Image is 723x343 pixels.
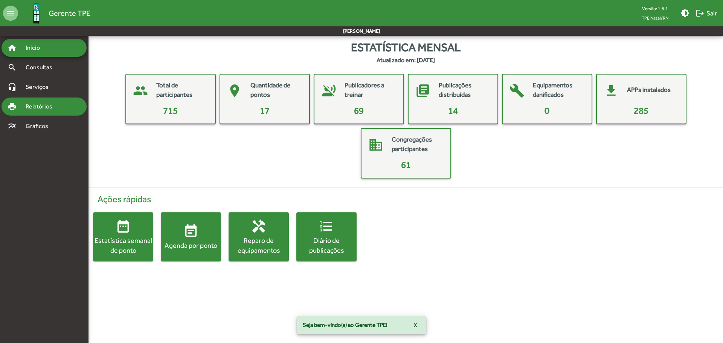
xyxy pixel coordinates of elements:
[21,122,58,131] span: Gráficos
[545,105,549,116] span: 0
[680,9,689,18] mat-icon: brightness_medium
[439,81,490,100] mat-card-title: Publicações distribuídas
[21,63,62,72] span: Consultas
[345,81,396,100] mat-card-title: Publicadores a treinar
[296,212,357,261] button: Diário de publicações
[21,43,51,52] span: Início
[401,160,411,170] span: 61
[161,241,221,250] div: Agenda por ponto
[129,79,152,102] mat-icon: people
[636,4,674,13] div: Versão: 1.8.1
[392,135,443,154] mat-card-title: Congregações participantes
[18,1,90,26] a: Gerente TPE
[351,39,461,56] span: Estatística mensal
[634,105,648,116] span: 285
[303,321,387,329] span: Seja bem-vindo(a) ao Gerente TPE!
[8,82,17,91] mat-icon: headset_mic
[296,236,357,255] div: Diário de publicações
[49,7,90,19] span: Gerente TPE
[251,219,266,234] mat-icon: handyman
[377,56,435,65] strong: Atualizado em: [DATE]
[365,134,387,156] mat-icon: domain
[506,79,528,102] mat-icon: build
[600,79,622,102] mat-icon: get_app
[627,85,671,95] mat-card-title: APPs instalados
[8,102,17,111] mat-icon: print
[8,43,17,52] mat-icon: home
[319,219,334,234] mat-icon: format_list_numbered
[533,81,584,100] mat-card-title: Equipamentos danificados
[161,212,221,261] button: Agenda por ponto
[354,105,364,116] span: 69
[21,102,62,111] span: Relatórios
[8,63,17,72] mat-icon: search
[407,318,423,332] button: X
[636,13,674,23] span: TPE Natal/RN
[696,9,705,18] mat-icon: logout
[229,236,289,255] div: Reparo de equipamentos
[3,6,18,21] mat-icon: menu
[24,1,49,26] img: Logo
[163,105,178,116] span: 715
[692,6,720,20] button: Sair
[696,6,717,20] span: Sair
[317,79,340,102] mat-icon: voice_over_off
[156,81,207,100] mat-card-title: Total de participantes
[250,81,302,100] mat-card-title: Quantidade de pontos
[223,79,246,102] mat-icon: place
[183,224,198,239] mat-icon: event_note
[116,219,131,234] mat-icon: date_range
[21,82,59,91] span: Serviços
[229,212,289,261] button: Reparo de equipamentos
[93,236,153,255] div: Estatística semanal de ponto
[448,105,458,116] span: 14
[93,194,718,205] h4: Ações rápidas
[8,122,17,131] mat-icon: multiline_chart
[412,79,434,102] mat-icon: library_books
[260,105,270,116] span: 17
[413,318,417,332] span: X
[93,212,153,261] button: Estatística semanal de ponto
